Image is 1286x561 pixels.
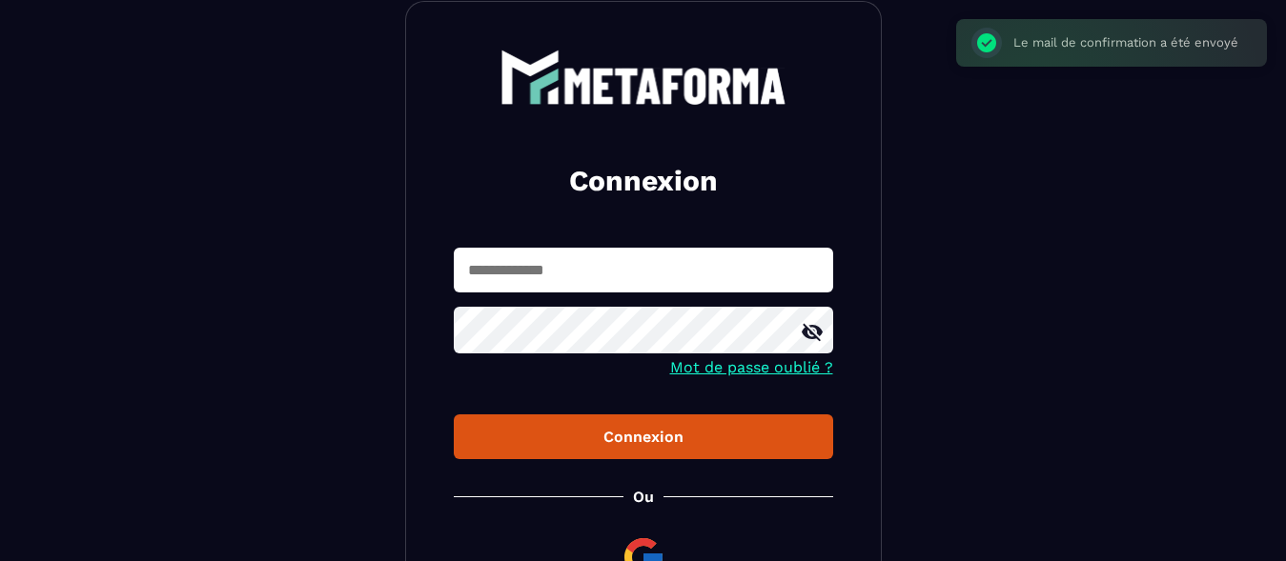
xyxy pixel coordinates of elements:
div: Connexion [469,428,818,446]
button: Connexion [454,414,833,459]
a: Mot de passe oublié ? [670,358,833,376]
a: logo [454,50,833,105]
img: logo [500,50,786,105]
h2: Connexion [477,162,810,200]
p: Ou [633,488,654,506]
